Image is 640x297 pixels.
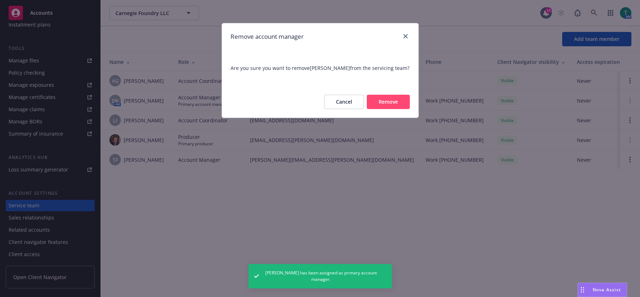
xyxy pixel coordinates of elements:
span: Nova Assist [593,287,621,293]
span: Are you sure you want to remove [PERSON_NAME] from the servicing team? [231,64,410,72]
a: close [401,32,410,41]
div: Drag to move [578,283,587,297]
button: Cancel [324,95,364,109]
button: Nova Assist [578,283,627,297]
h1: Remove account manager [231,32,304,41]
span: [PERSON_NAME] has been assigned as primary account manager. [265,270,377,283]
button: Remove [367,95,410,109]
